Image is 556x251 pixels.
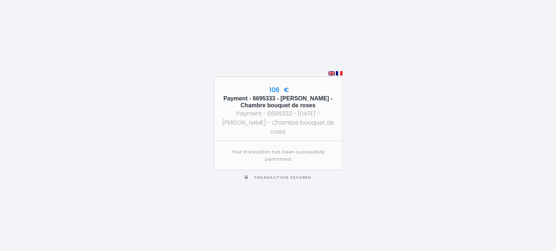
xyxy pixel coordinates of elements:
h5: Payment - 6695333 - [PERSON_NAME] - Chambre bouquet de roses [221,95,336,109]
div: Payment - 6695333 - [DATE] - [PERSON_NAME] - Chambre bouquet de roses [221,109,336,136]
span: 106 € [268,86,289,94]
img: en.png [328,71,335,75]
img: fr.png [336,71,342,75]
p: Your transaction has been successfully performed [222,148,334,163]
span: Transaction secured [254,175,311,180]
